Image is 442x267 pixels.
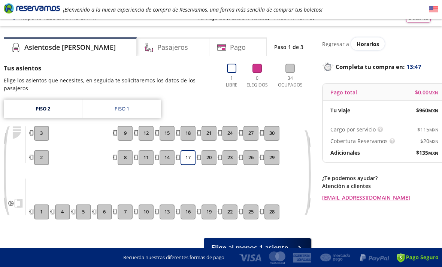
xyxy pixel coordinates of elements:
p: Tus asientos [4,64,217,73]
p: Tu viaje [330,106,350,114]
p: Recuerda nuestras diferentes formas de pago [123,254,224,261]
button: 20 [202,150,217,165]
button: 3 [34,126,49,141]
button: 22 [222,204,237,219]
p: 0 Elegidos [245,75,269,88]
button: 19 [202,204,217,219]
button: 14 [160,150,175,165]
span: $ 135 [416,149,438,157]
p: Cargo por servicio [330,125,376,133]
button: 21 [202,126,217,141]
button: 16 [181,204,196,219]
button: 7 [118,204,133,219]
h4: Pasajeros [157,42,188,52]
button: 10 [139,204,154,219]
small: MXN [429,139,438,144]
small: MXN [429,127,438,133]
button: 17 [181,150,196,165]
button: 1 [34,204,49,219]
button: 30 [264,126,279,141]
a: Brand Logo [4,3,60,16]
button: 24 [222,126,237,141]
small: MXN [428,108,438,113]
button: 26 [243,150,258,165]
button: 4 [55,204,70,219]
button: Elige al menos 1 asiento [204,238,311,257]
i: Brand Logo [4,3,60,14]
p: Pago total [330,88,357,96]
button: 11 [139,150,154,165]
button: 5 [76,204,91,219]
button: 8 [118,150,133,165]
span: 13:47 [406,63,421,71]
h4: Pago [230,42,246,52]
span: $ 960 [416,106,438,114]
button: 2 [34,150,49,165]
button: 6 [97,204,112,219]
button: 27 [243,126,258,141]
button: 13 [160,204,175,219]
a: Piso 2 [4,100,82,118]
p: Elige los asientos que necesites, en seguida te solicitaremos los datos de los pasajeros [4,76,217,92]
h4: Asientos de [PERSON_NAME] [24,42,116,52]
small: MXN [428,150,438,156]
span: $ 20 [420,137,438,145]
button: English [429,5,438,14]
button: 12 [139,126,154,141]
em: ¡Bienvenido a la nueva experiencia de compra de Reservamos, una forma más sencilla de comprar tus... [63,6,323,13]
small: MXN [429,90,438,95]
p: Paso 1 de 3 [274,43,303,51]
button: 9 [118,126,133,141]
span: $ 0.00 [415,88,438,96]
p: Regresar a [322,40,349,48]
button: 28 [264,204,279,219]
p: 1 Libre [224,75,239,88]
button: 25 [243,204,258,219]
div: Piso 1 [115,105,129,113]
button: 18 [181,126,196,141]
button: 15 [160,126,175,141]
p: Adicionales [330,149,360,157]
span: Elige al menos 1 asiento [211,243,288,253]
p: 34 Ocupados [275,75,305,88]
span: $ 115 [417,125,438,133]
p: Cobertura Reservamos [330,137,388,145]
a: Piso 1 [82,100,161,118]
button: 23 [222,150,237,165]
button: 29 [264,150,279,165]
span: Horarios [357,40,379,48]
